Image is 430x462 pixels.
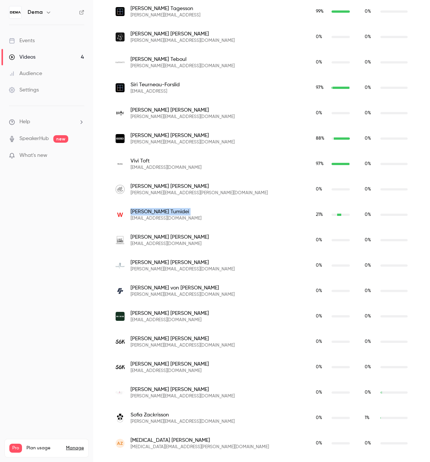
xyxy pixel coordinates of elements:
[365,365,371,369] span: 0 %
[316,237,328,244] span: Live watch time
[316,8,328,15] span: Live watch time
[316,364,328,370] span: Live watch time
[316,416,322,420] span: 0 %
[108,126,415,151] div: natalie@hoodrichuk.com
[131,444,269,450] span: [MEDICAL_DATA][EMAIL_ADDRESS][PERSON_NAME][DOMAIN_NAME]
[9,37,35,44] div: Events
[131,437,269,444] span: [MEDICAL_DATA] [PERSON_NAME]
[365,136,371,141] span: 0 %
[316,60,322,65] span: 0 %
[116,109,125,118] img: brav.com
[131,30,235,38] span: [PERSON_NAME] [PERSON_NAME]
[365,187,371,192] span: 0 %
[28,9,43,16] h6: Dema
[316,440,328,447] span: Live watch time
[131,241,209,247] span: [EMAIL_ADDRESS][DOMAIN_NAME]
[316,390,322,395] span: 0 %
[365,35,371,39] span: 0 %
[108,304,415,329] div: emmawilliams@rixo.co.uk
[53,135,68,143] span: new
[365,314,371,319] span: 0 %
[131,292,235,298] span: [PERSON_NAME][EMAIL_ADDRESS][DOMAIN_NAME]
[365,186,377,193] span: Replay watch time
[365,59,377,66] span: Replay watch time
[131,183,268,190] span: [PERSON_NAME] [PERSON_NAME]
[131,335,235,342] span: [PERSON_NAME] [PERSON_NAME]
[316,187,322,192] span: 0 %
[365,135,377,142] span: Replay watch time
[116,62,125,63] img: satisfyrunning.com
[19,152,47,159] span: What's new
[131,284,235,292] span: [PERSON_NAME] von [PERSON_NAME]
[131,5,200,12] span: [PERSON_NAME] Tagesson
[316,262,328,269] span: Live watch time
[316,314,322,319] span: 0 %
[365,313,377,320] span: Replay watch time
[365,9,371,14] span: 0 %
[116,159,125,168] img: framacph.com
[316,339,322,344] span: 0 %
[365,162,371,166] span: 0 %
[131,393,235,399] span: [PERSON_NAME][EMAIL_ADDRESS][DOMAIN_NAME]
[116,185,125,194] img: childrensalon.com
[365,237,377,244] span: Replay watch time
[365,289,371,293] span: 0 %
[131,266,235,272] span: [PERSON_NAME][EMAIL_ADDRESS][DOMAIN_NAME]
[365,161,377,167] span: Replay watch time
[316,313,328,320] span: Live watch time
[116,32,125,41] img: talktotarget.co.uk
[108,202,415,227] div: giulytumy@live.it
[131,190,268,196] span: [PERSON_NAME][EMAIL_ADDRESS][PERSON_NAME][DOMAIN_NAME]
[108,431,415,456] div: allegra.ziletti@gmail.com
[108,75,415,100] div: siri@dema.ai
[131,106,235,114] span: [PERSON_NAME] [PERSON_NAME]
[316,135,328,142] span: Live watch time
[365,389,377,396] span: Replay watch time
[131,342,235,348] span: [PERSON_NAME][EMAIL_ADDRESS][DOMAIN_NAME]
[131,132,235,139] span: [PERSON_NAME] [PERSON_NAME]
[116,413,125,422] img: minirodini.se
[131,139,235,145] span: [PERSON_NAME][EMAIL_ADDRESS][DOMAIN_NAME]
[66,445,84,451] a: Manage
[365,60,371,65] span: 0 %
[365,390,371,395] span: 0 %
[316,211,328,218] span: Live watch time
[365,111,371,115] span: 0 %
[19,118,30,126] span: Help
[9,118,84,126] li: help-dropdown-opener
[116,236,125,245] img: lakelandleather.co.uk
[316,84,328,91] span: Live watch time
[116,312,125,321] img: rixo.co.uk
[316,415,328,421] span: Live watch time
[108,354,415,380] div: fredrik@56kdigital.se
[131,386,235,393] span: [PERSON_NAME] [PERSON_NAME]
[365,211,377,218] span: Replay watch time
[108,329,415,354] div: martin@56kdigital.se
[365,262,377,269] span: Replay watch time
[131,165,201,171] span: [EMAIL_ADDRESS][DOMAIN_NAME]
[116,337,125,346] img: 56kdigital.se
[131,216,201,221] span: [EMAIL_ADDRESS][DOMAIN_NAME]
[9,86,39,94] div: Settings
[131,157,201,165] span: Vivi Toft
[116,388,125,397] img: glowid.se
[365,288,377,294] span: Replay watch time
[116,286,125,295] img: rocketrevenue.se
[9,70,42,77] div: Audience
[9,6,21,18] img: Dema
[316,162,324,166] span: 97 %
[316,213,323,217] span: 21 %
[316,161,328,167] span: Live watch time
[316,186,328,193] span: Live watch time
[26,445,62,451] span: Plan usage
[131,114,235,120] span: [PERSON_NAME][EMAIL_ADDRESS][DOMAIN_NAME]
[108,278,415,304] div: hanna@rocketrevenue.se
[365,110,377,117] span: Replay watch time
[131,89,180,94] span: [EMAIL_ADDRESS]
[365,8,377,15] span: Replay watch time
[131,63,235,69] span: [PERSON_NAME][EMAIL_ADDRESS][DOMAIN_NAME]
[365,213,371,217] span: 0 %
[365,86,371,90] span: 0 %
[131,208,201,216] span: [PERSON_NAME] Tumidei
[116,134,125,143] img: hoodrichuk.com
